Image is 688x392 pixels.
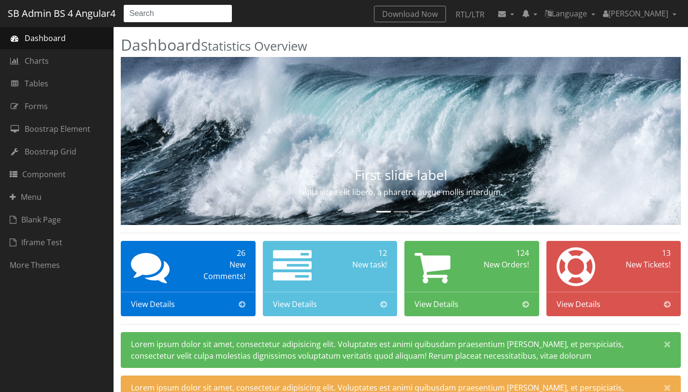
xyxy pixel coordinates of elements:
div: New Orders! [475,259,529,270]
div: New task! [333,259,387,270]
span: × [664,337,671,350]
input: Search [123,4,232,23]
span: Menu [10,191,42,203]
a: SB Admin BS 4 Angular4 [8,4,115,23]
span: View Details [273,298,317,310]
div: New Comments! [192,259,245,282]
p: Nulla vitae elit libero, a pharetra augue mollis interdum. [205,186,597,198]
div: 124 [475,247,529,259]
small: Statistics Overview [201,38,307,55]
div: New Tickets! [617,259,671,270]
div: 26 [192,247,245,259]
span: View Details [131,298,175,310]
span: View Details [557,298,601,310]
div: 12 [333,247,387,259]
div: 13 [617,247,671,259]
a: Language [541,4,599,23]
a: RTL/LTR [448,6,492,23]
span: View Details [415,298,459,310]
a: [PERSON_NAME] [599,4,680,23]
h3: First slide label [205,168,597,182]
div: Lorem ipsum dolor sit amet, consectetur adipisicing elit. Voluptates est animi quibusdam praesent... [121,332,681,368]
button: Close [654,333,680,356]
a: Download Now [374,6,446,22]
h2: Dashboard [121,36,681,53]
img: Random first slide [121,57,681,225]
